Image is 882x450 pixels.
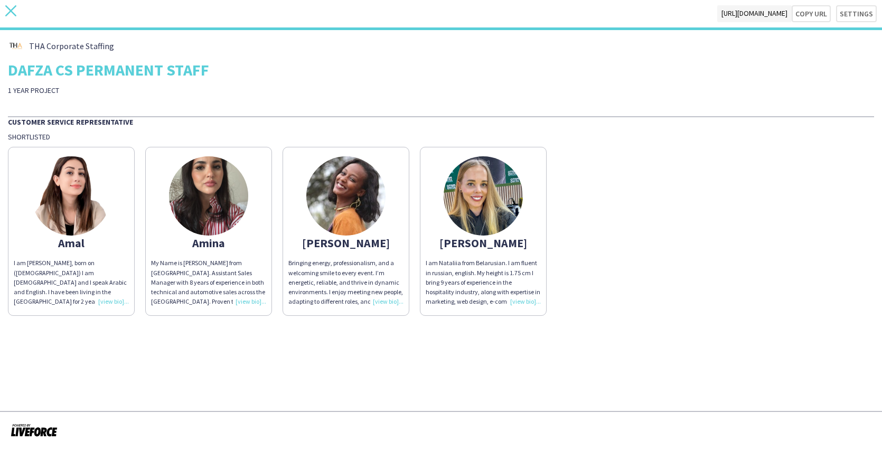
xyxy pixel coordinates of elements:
[29,41,114,51] span: THA Corporate Staffing
[8,38,24,54] img: thumb-56c0cba9-df88-4f5c-8e70-3cc9fc46f724.jpg
[288,238,404,248] div: [PERSON_NAME]
[151,258,266,306] div: My Name is [PERSON_NAME] from [GEOGRAPHIC_DATA]. Assistant Sales Manager with 8 years of experien...
[306,156,386,236] img: thumb-645e1bb0c1a8c.jpg
[426,238,541,248] div: [PERSON_NAME]
[32,156,111,236] img: thumb-1a4750fb-2dd3-4985-a521-addb8f6108b9.jpg
[14,238,129,248] div: Amal
[8,132,874,142] div: Shortlisted
[8,62,874,78] div: DAFZA CS PERMANENT STAFF
[11,423,58,437] img: Powered by Liveforce
[426,258,541,306] div: I am Nataliia from Belarusian. I am fluent in russian, english. My height is 1.75 cm I bring 9 ye...
[8,116,874,127] div: Customer Service Representative
[169,156,248,236] img: thumb-686c3040bf273.jpeg
[792,5,831,22] button: Copy url
[8,86,311,95] div: 1 YEAR PROJECT
[288,258,404,306] div: Bringing energy, professionalism, and a welcoming smile to every event. I’m energetic, reliable, ...
[717,5,792,22] span: [URL][DOMAIN_NAME]
[836,5,877,22] button: Settings
[14,258,129,306] div: I am [PERSON_NAME], born on ([DEMOGRAPHIC_DATA]) I am [DEMOGRAPHIC_DATA] and I speak Arabic and E...
[151,238,266,248] div: Amina
[444,156,523,236] img: thumb-042c812a-e769-474d-9ad4-8566168fe80d.jpg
